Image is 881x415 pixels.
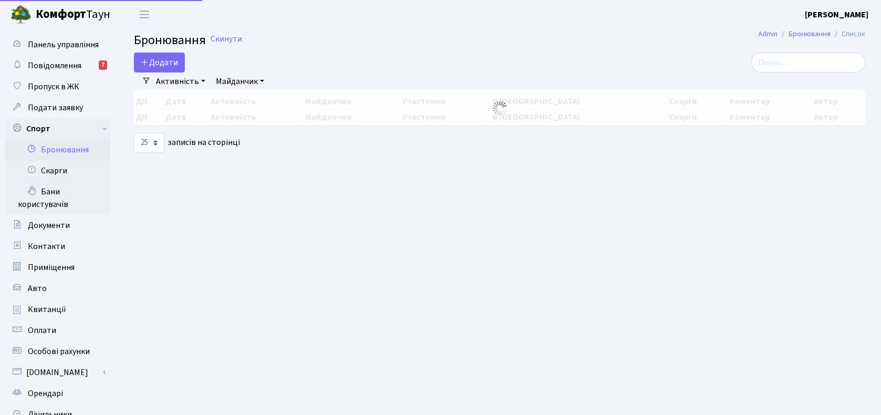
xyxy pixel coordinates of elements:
button: Переключити навігацію [131,6,158,23]
select: записів на сторінці [134,133,164,153]
span: Особові рахунки [28,346,90,357]
a: Скинути [211,34,242,44]
a: Приміщення [5,257,110,278]
span: Квитанції [28,304,66,315]
a: [PERSON_NAME] [805,8,868,21]
li: Список [831,28,865,40]
a: Панель управління [5,34,110,55]
span: Повідомлення [28,60,81,71]
a: Бани користувачів [5,181,110,215]
a: Орендарі [5,383,110,404]
a: Активність [152,72,209,90]
span: Подати заявку [28,102,83,113]
div: 7 [99,60,107,70]
span: Таун [36,6,110,24]
a: Оплати [5,320,110,341]
a: Квитанції [5,299,110,320]
span: Пропуск в ЖК [28,81,79,92]
img: Обробка... [491,100,508,117]
a: Особові рахунки [5,341,110,362]
a: Бронювання [789,28,831,39]
span: Авто [28,283,47,294]
b: Комфорт [36,6,86,23]
nav: breadcrumb [742,23,881,45]
a: Спорт [5,118,110,139]
b: [PERSON_NAME] [805,9,868,20]
a: Скарги [5,160,110,181]
span: Документи [28,220,70,231]
a: Admin [758,28,778,39]
button: Додати [134,53,185,72]
span: Приміщення [28,262,75,273]
a: Подати заявку [5,97,110,118]
a: Майданчик [212,72,268,90]
a: Авто [5,278,110,299]
span: Оплати [28,325,56,336]
span: Панель управління [28,39,99,50]
label: записів на сторінці [134,133,240,153]
a: Пропуск в ЖК [5,76,110,97]
input: Пошук... [751,53,865,72]
a: Бронювання [5,139,110,160]
a: Контакти [5,236,110,257]
span: Контакти [28,241,65,252]
a: [DOMAIN_NAME] [5,362,110,383]
a: Документи [5,215,110,236]
span: Бронювання [134,31,206,49]
span: Орендарі [28,388,63,399]
img: logo.png [11,4,32,25]
a: Повідомлення7 [5,55,110,76]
